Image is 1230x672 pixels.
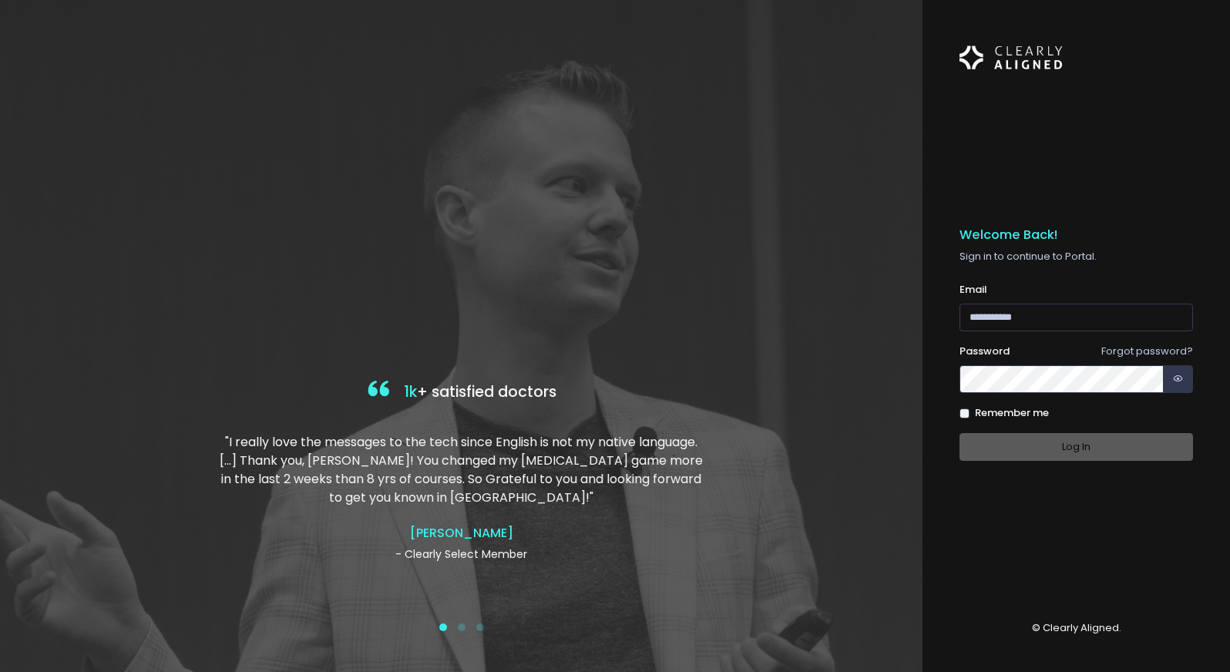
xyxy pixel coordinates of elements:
p: Sign in to continue to Portal. [959,249,1193,264]
span: 1k [404,381,417,402]
p: "I really love the messages to the tech since English is not my native language. […] Thank you, [... [217,433,704,507]
img: Logo Horizontal [959,37,1063,79]
h5: Welcome Back! [959,227,1193,243]
label: Password [959,344,1010,359]
p: © Clearly Aligned. [959,620,1193,636]
label: Remember me [975,405,1049,421]
p: - Clearly Select Member [217,546,704,563]
label: Email [959,282,987,297]
a: Forgot password? [1101,344,1193,358]
h4: + satisfied doctors [217,377,704,408]
h4: [PERSON_NAME] [217,526,704,540]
